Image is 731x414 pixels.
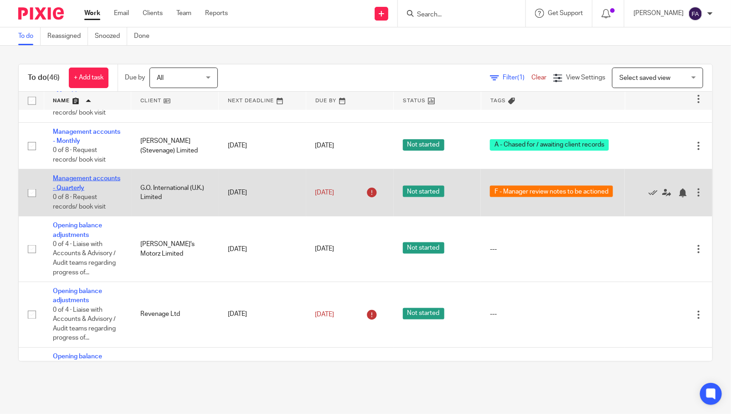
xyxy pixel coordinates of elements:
[114,9,129,18] a: Email
[28,73,60,83] h1: To do
[315,189,335,196] span: [DATE]
[47,27,88,45] a: Reassigned
[503,74,531,81] span: Filter
[53,129,120,144] a: Management accounts - Monthly
[633,9,684,18] p: [PERSON_NAME]
[219,169,306,216] td: [DATE]
[688,6,703,21] img: svg%3E
[69,68,108,88] a: + Add task
[205,9,228,18] a: Reports
[403,139,444,151] span: Not started
[143,9,163,18] a: Clients
[131,216,219,282] td: [PERSON_NAME]'s Motorz Limited
[403,186,444,197] span: Not started
[125,73,145,82] p: Due by
[53,354,102,369] a: Opening balance adjustments
[517,74,525,81] span: (1)
[490,245,616,254] div: ---
[134,27,156,45] a: Done
[490,186,613,197] span: F - Manager review notes to be actioned
[131,282,219,348] td: Revenage Ltd
[53,175,120,191] a: Management accounts - Quarterly
[219,122,306,169] td: [DATE]
[566,74,605,81] span: View Settings
[131,348,219,414] td: JDH Interiors Limited
[53,222,102,238] a: Opening balance adjustments
[219,216,306,282] td: [DATE]
[18,27,41,45] a: To do
[403,242,444,254] span: Not started
[219,348,306,414] td: [DATE]
[53,288,102,304] a: Opening balance adjustments
[490,98,506,103] span: Tags
[157,75,164,81] span: All
[548,10,583,16] span: Get Support
[219,282,306,348] td: [DATE]
[315,142,335,149] span: [DATE]
[490,139,609,151] span: A - Chased for / awaiting client records
[84,9,100,18] a: Work
[619,75,670,81] span: Select saved view
[490,310,616,319] div: ---
[416,11,498,19] input: Search
[176,9,191,18] a: Team
[531,74,546,81] a: Clear
[18,7,64,20] img: Pixie
[315,246,335,252] span: [DATE]
[95,27,127,45] a: Snoozed
[53,307,116,341] span: 0 of 4 · Liaise with Accounts & Advisory / Audit teams regarding progress of...
[649,188,662,197] a: Mark as done
[47,74,60,81] span: (46)
[131,169,219,216] td: G.O. International (U.K.) Limited
[403,308,444,320] span: Not started
[315,311,335,318] span: [DATE]
[53,147,106,163] span: 0 of 8 · Request records/ book visit
[53,241,116,276] span: 0 of 4 · Liaise with Accounts & Advisory / Audit teams regarding progress of...
[131,122,219,169] td: [PERSON_NAME] (Stevenage) Limited
[53,194,106,210] span: 0 of 8 · Request records/ book visit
